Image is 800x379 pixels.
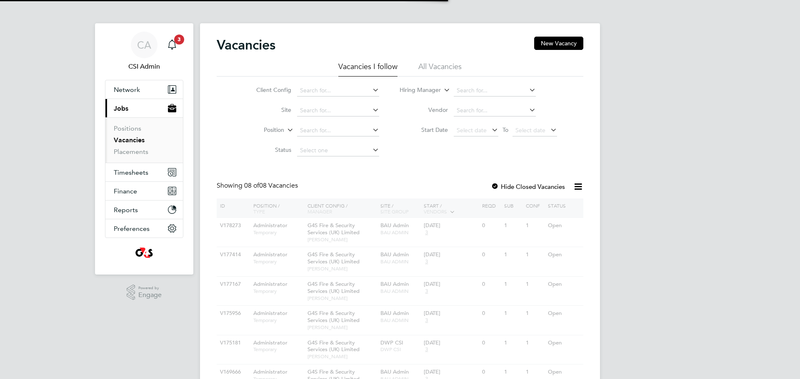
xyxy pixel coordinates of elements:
[138,285,162,292] span: Powered by
[454,105,536,116] input: Search for...
[105,32,183,72] a: CACSI Admin
[114,124,141,132] a: Positions
[534,37,583,50] button: New Vacancy
[105,201,183,219] button: Reports
[114,104,128,112] span: Jobs
[400,106,448,114] label: Vendor
[105,219,183,238] button: Preferences
[236,126,284,134] label: Position
[134,246,155,260] img: g4sssuk-logo-retina.png
[244,181,259,190] span: 08 of
[114,136,145,144] a: Vacancies
[297,145,379,156] input: Select one
[243,146,291,154] label: Status
[515,126,545,134] span: Select date
[457,126,487,134] span: Select date
[114,168,148,176] span: Timesheets
[297,105,379,116] input: Search for...
[338,62,397,77] li: Vacancies I follow
[500,124,511,135] span: To
[491,183,565,191] label: Hide Closed Vacancies
[114,86,140,94] span: Network
[164,32,180,58] a: 3
[105,80,183,99] button: Network
[217,37,275,53] h2: Vacancies
[400,126,448,134] label: Start Date
[454,85,536,97] input: Search for...
[244,181,298,190] span: 08 Vacancies
[243,86,291,94] label: Client Config
[297,85,379,97] input: Search for...
[418,62,462,77] li: All Vacancies
[297,125,379,136] input: Search for...
[114,206,138,214] span: Reports
[105,246,183,260] a: Go to home page
[393,86,441,94] label: Hiring Manager
[105,117,183,163] div: Jobs
[105,182,183,200] button: Finance
[137,40,151,50] span: CA
[95,23,193,275] nav: Main navigation
[138,292,162,299] span: Engage
[114,148,148,156] a: Placements
[243,106,291,114] label: Site
[105,163,183,181] button: Timesheets
[217,181,300,190] div: Showing
[105,99,183,117] button: Jobs
[174,35,184,45] span: 3
[114,225,150,233] span: Preferences
[127,285,162,300] a: Powered byEngage
[105,62,183,72] span: CSI Admin
[114,187,137,195] span: Finance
